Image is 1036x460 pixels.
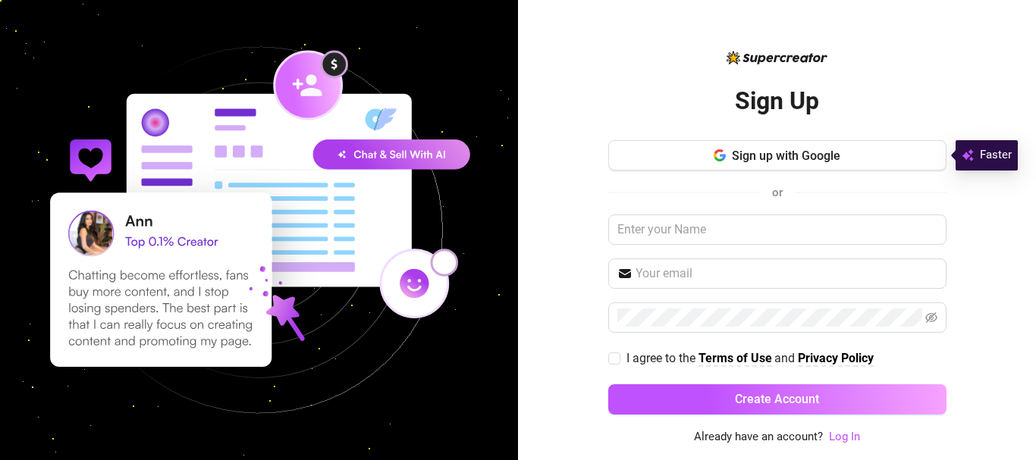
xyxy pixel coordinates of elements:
[798,351,874,365] strong: Privacy Policy
[925,311,937,324] span: eye-invisible
[727,51,827,64] img: logo-BBDzfeDw.svg
[962,146,974,164] img: svg%3e
[829,430,860,443] a: Log In
[772,186,783,199] span: or
[636,264,937,283] input: Your email
[608,384,947,415] button: Create Account
[732,149,840,163] span: Sign up with Google
[699,351,772,367] a: Terms of Use
[626,351,699,365] span: I agree to the
[735,392,819,406] span: Create Account
[774,351,798,365] span: and
[735,86,819,117] h2: Sign Up
[980,146,1012,164] span: Faster
[694,428,823,446] span: Already have an account?
[608,214,947,245] input: Enter your Name
[608,140,947,171] button: Sign up with Google
[699,351,772,365] strong: Terms of Use
[829,428,860,446] a: Log In
[798,351,874,367] a: Privacy Policy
